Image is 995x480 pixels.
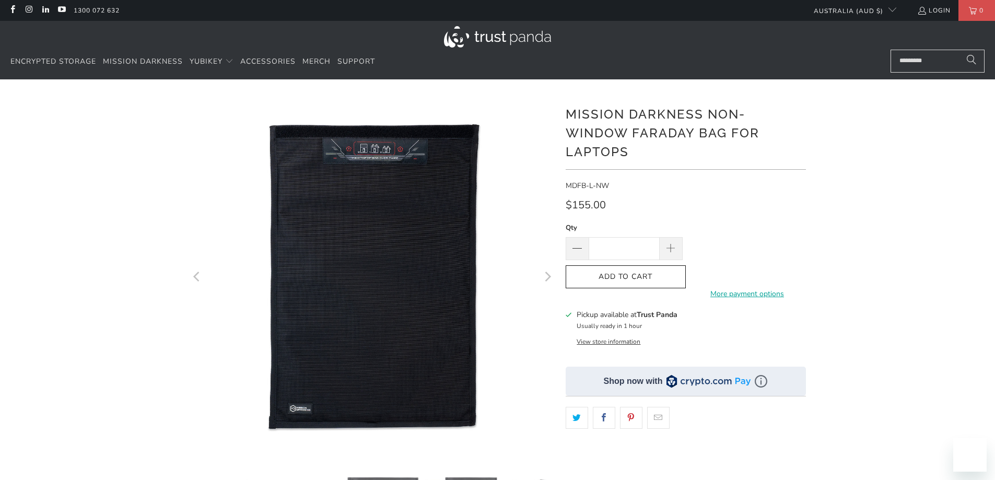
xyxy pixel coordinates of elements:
[103,50,183,74] a: Mission Darkness
[10,56,96,66] span: Encrypted Storage
[41,6,50,15] a: Trust Panda Australia on LinkedIn
[566,222,683,233] label: Qty
[637,310,677,320] b: Trust Panda
[593,407,615,429] a: Share this on Facebook
[620,407,642,429] a: Share this on Pinterest
[302,50,331,74] a: Merch
[566,198,606,212] span: $155.00
[74,5,120,16] a: 1300 072 632
[10,50,375,74] nav: Translation missing: en.navigation.header.main_nav
[444,26,551,48] img: Trust Panda Australia
[566,103,806,161] h1: Mission Darkness Non-Window Faraday Bag for Laptops
[577,309,677,320] h3: Pickup available at
[577,322,642,330] small: Usually ready in 1 hour
[577,273,675,282] span: Add to Cart
[689,288,806,300] a: More payment options
[337,50,375,74] a: Support
[240,56,296,66] span: Accessories
[190,95,555,461] a: Mission Darkness Non-Window Faraday Bag for Laptops
[240,50,296,74] a: Accessories
[566,407,588,429] a: Share this on Twitter
[917,5,951,16] a: Login
[566,265,686,289] button: Add to Cart
[189,95,206,461] button: Previous
[566,181,609,191] span: MDFB-L-NW
[302,56,331,66] span: Merch
[891,50,985,73] input: Search...
[647,407,670,429] a: Email this to a friend
[190,50,233,74] summary: YubiKey
[10,50,96,74] a: Encrypted Storage
[337,56,375,66] span: Support
[577,337,640,346] button: View store information
[8,6,17,15] a: Trust Panda Australia on Facebook
[604,376,663,387] div: Shop now with
[24,6,33,15] a: Trust Panda Australia on Instagram
[953,438,987,472] iframe: Button to launch messaging window
[190,56,223,66] span: YubiKey
[57,6,66,15] a: Trust Panda Australia on YouTube
[958,50,985,73] button: Search
[103,56,183,66] span: Mission Darkness
[539,95,556,461] button: Next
